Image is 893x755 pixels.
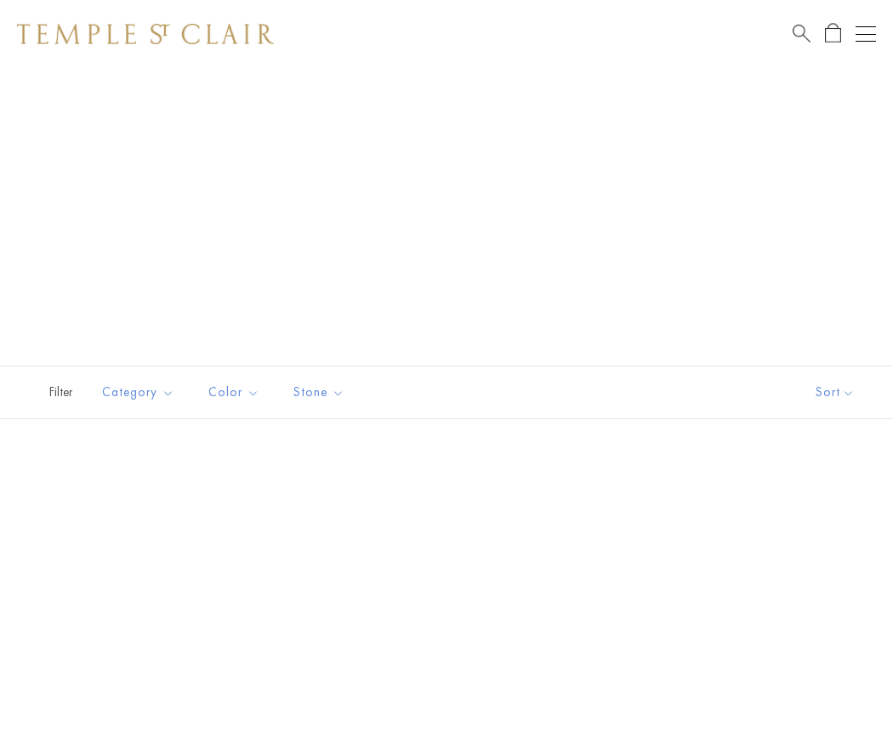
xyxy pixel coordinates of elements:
[17,24,274,44] img: Temple St. Clair
[196,373,272,412] button: Color
[200,382,272,403] span: Color
[281,373,357,412] button: Stone
[285,382,357,403] span: Stone
[793,23,811,44] a: Search
[825,23,841,44] a: Open Shopping Bag
[856,24,876,44] button: Open navigation
[777,366,893,418] button: Show sort by
[89,373,187,412] button: Category
[94,382,187,403] span: Category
